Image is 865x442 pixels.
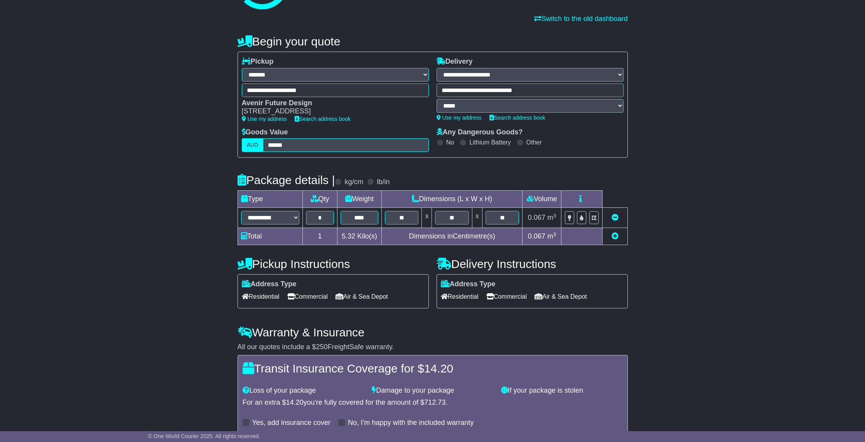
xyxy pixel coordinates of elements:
[528,214,545,221] span: 0.067
[526,139,542,146] label: Other
[437,258,628,270] h4: Delivery Instructions
[553,213,556,219] sup: 3
[242,280,297,289] label: Address Type
[547,232,556,240] span: m
[242,116,287,122] a: Use my address
[368,386,497,395] div: Damage to your package
[553,231,556,237] sup: 3
[424,398,446,406] span: 712.73
[377,178,390,186] label: lb/in
[295,116,351,122] a: Search address book
[252,419,330,427] label: Yes, add insurance cover
[242,138,264,152] label: AUD
[242,128,288,137] label: Goods Value
[243,398,623,407] div: For an extra $ you're fully covered for the amount of $ .
[316,343,328,351] span: 250
[522,191,561,208] td: Volume
[472,208,482,228] td: x
[238,228,302,245] td: Total
[238,35,628,48] h4: Begin your quote
[612,232,619,240] a: Add new item
[612,214,619,221] a: Remove this item
[469,139,511,146] label: Lithium Battery
[242,57,274,66] label: Pickup
[336,291,388,303] span: Air & Sea Depot
[446,139,454,146] label: No
[337,191,382,208] td: Weight
[424,362,453,375] span: 14.20
[238,343,628,352] div: All our quotes include a $ FreightSafe warranty.
[422,208,432,228] td: x
[302,191,337,208] td: Qty
[239,386,368,395] div: Loss of your package
[238,258,429,270] h4: Pickup Instructions
[535,291,587,303] span: Air & Sea Depot
[242,291,280,303] span: Residential
[238,174,335,186] h4: Package details |
[287,291,328,303] span: Commercial
[486,291,527,303] span: Commercial
[286,398,304,406] span: 14.20
[242,107,421,116] div: [STREET_ADDRESS]
[348,419,474,427] label: No, I'm happy with the included warranty
[381,191,522,208] td: Dimensions (L x W x H)
[497,386,627,395] div: If your package is stolen
[243,362,623,375] h4: Transit Insurance Coverage for $
[528,232,545,240] span: 0.067
[148,433,260,439] span: © One World Courier 2025. All rights reserved.
[437,115,482,121] a: Use my address
[437,128,523,137] label: Any Dangerous Goods?
[381,228,522,245] td: Dimensions in Centimetre(s)
[242,99,421,108] div: Avenir Future Design
[489,115,545,121] a: Search address book
[238,326,628,339] h4: Warranty & Insurance
[238,191,302,208] td: Type
[547,214,556,221] span: m
[337,228,382,245] td: Kilo(s)
[302,228,337,245] td: 1
[441,291,479,303] span: Residential
[437,57,473,66] label: Delivery
[342,232,355,240] span: 5.32
[534,15,627,23] a: Switch to the old dashboard
[344,178,363,186] label: kg/cm
[441,280,496,289] label: Address Type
